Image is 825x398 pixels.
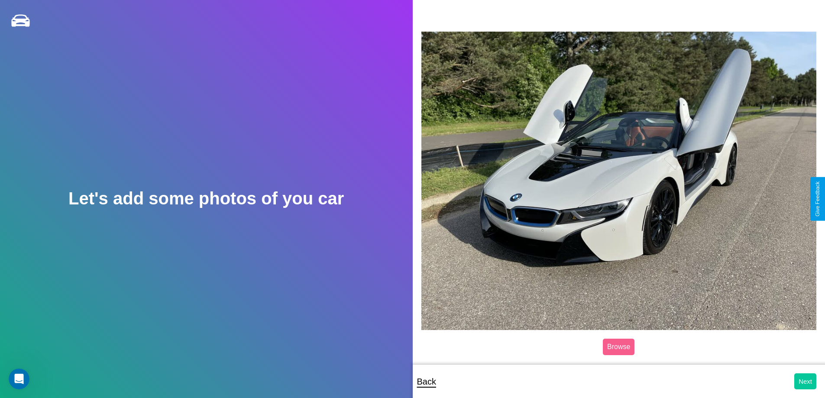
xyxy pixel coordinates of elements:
button: Next [794,373,816,389]
label: Browse [603,339,634,355]
p: Back [417,374,436,389]
div: Give Feedback [815,181,821,217]
img: posted [421,32,817,330]
h2: Let's add some photos of you car [68,189,344,208]
iframe: Intercom live chat [9,369,29,389]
